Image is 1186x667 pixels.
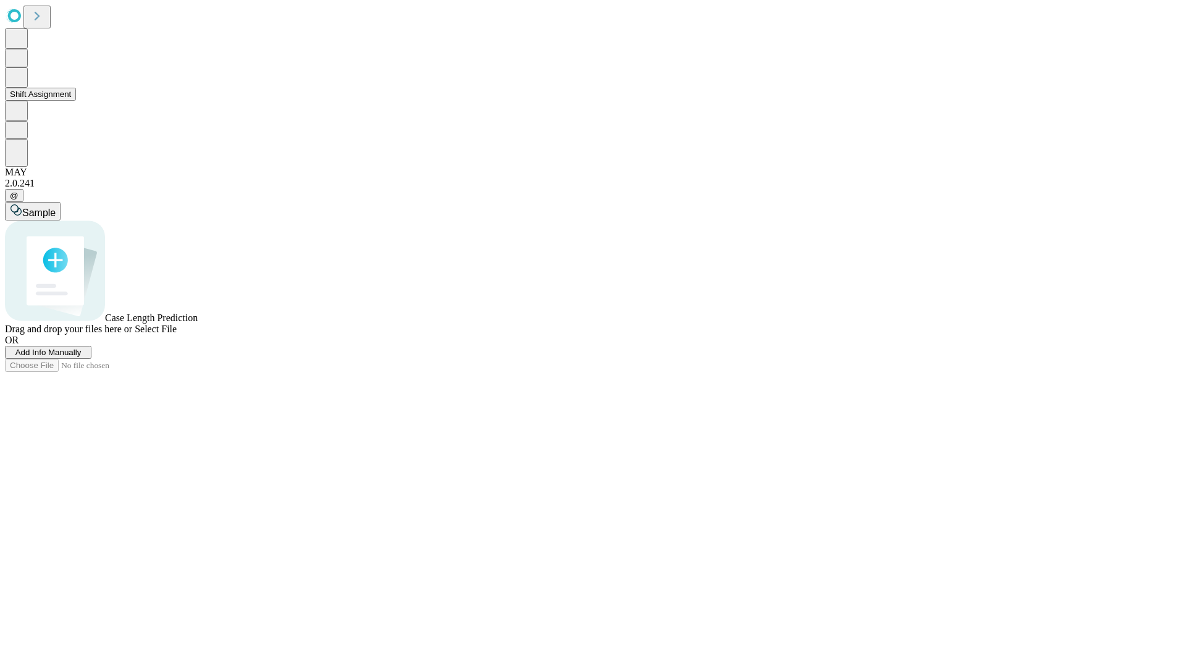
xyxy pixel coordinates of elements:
[5,178,1181,189] div: 2.0.241
[5,346,91,359] button: Add Info Manually
[22,208,56,218] span: Sample
[5,324,132,334] span: Drag and drop your files here or
[5,202,61,220] button: Sample
[5,335,19,345] span: OR
[135,324,177,334] span: Select File
[5,167,1181,178] div: MAY
[5,189,23,202] button: @
[10,191,19,200] span: @
[5,88,76,101] button: Shift Assignment
[15,348,82,357] span: Add Info Manually
[105,313,198,323] span: Case Length Prediction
